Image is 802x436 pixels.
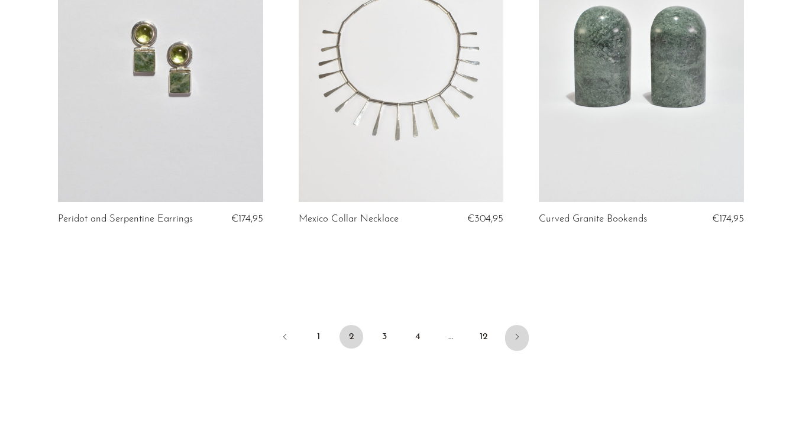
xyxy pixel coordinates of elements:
[273,325,297,351] a: Previous
[467,214,503,224] span: €304,95
[712,214,744,224] span: €174,95
[339,325,363,349] span: 2
[306,325,330,349] a: 1
[406,325,429,349] a: 4
[373,325,396,349] a: 3
[472,325,496,349] a: 12
[539,214,647,224] a: Curved Granite Bookends
[505,325,529,351] a: Next
[299,214,399,224] a: Mexico Collar Necklace
[231,214,263,224] span: €174,95
[58,214,193,224] a: Peridot and Serpentine Earrings
[439,325,463,349] span: …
